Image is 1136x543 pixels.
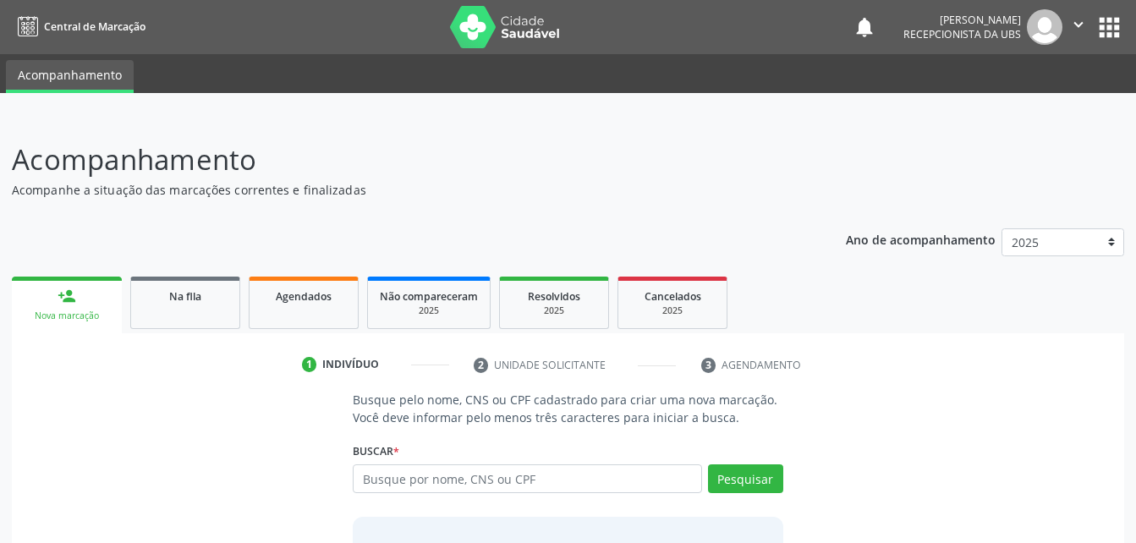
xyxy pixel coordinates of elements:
span: Central de Marcação [44,19,145,34]
span: Na fila [169,289,201,304]
span: Resolvidos [528,289,580,304]
div: 2025 [512,304,596,317]
div: 1 [302,357,317,372]
button: notifications [853,15,876,39]
span: Não compareceram [380,289,478,304]
p: Acompanhe a situação das marcações correntes e finalizadas [12,181,791,199]
div: 2025 [630,304,715,317]
img: img [1027,9,1062,45]
span: Recepcionista da UBS [903,27,1021,41]
input: Busque por nome, CNS ou CPF [353,464,701,493]
button: Pesquisar [708,464,783,493]
span: Cancelados [645,289,701,304]
p: Ano de acompanhamento [846,228,996,250]
p: Busque pelo nome, CNS ou CPF cadastrado para criar uma nova marcação. Você deve informar pelo men... [353,391,782,426]
div: Indivíduo [322,357,379,372]
div: person_add [58,287,76,305]
div: [PERSON_NAME] [903,13,1021,27]
div: Nova marcação [24,310,110,322]
p: Acompanhamento [12,139,791,181]
button: apps [1095,13,1124,42]
a: Acompanhamento [6,60,134,93]
button:  [1062,9,1095,45]
label: Buscar [353,438,399,464]
a: Central de Marcação [12,13,145,41]
span: Agendados [276,289,332,304]
i:  [1069,15,1088,34]
div: 2025 [380,304,478,317]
